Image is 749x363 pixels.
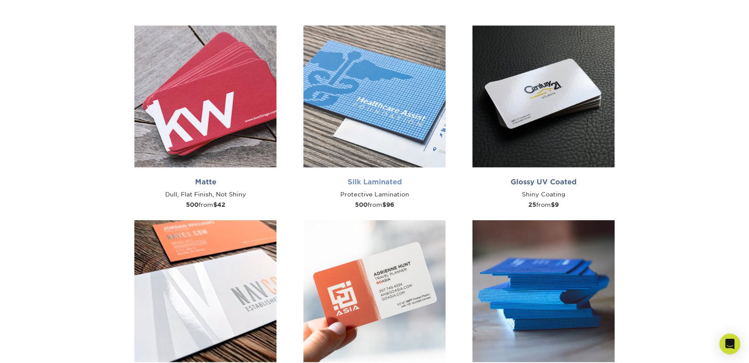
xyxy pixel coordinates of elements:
[355,201,394,208] span: from
[213,201,217,208] span: $
[134,26,277,167] img: Matte Business Cards
[217,201,225,208] span: 42
[134,178,277,186] h2: Matte
[472,178,615,186] h2: Glossy UV Coated
[355,201,368,208] b: 500
[551,201,555,208] span: $
[386,201,394,208] span: 96
[134,190,277,210] div: Dull, Flat Finish, Not Shiny
[472,26,615,167] img: Raised UV or Foil Business Cards
[186,201,199,208] b: 500
[127,26,283,210] a: Matte Dull, Flat Finish, Not Shiny 500from$42
[303,190,446,210] div: Protective Lamination
[382,201,386,208] span: $
[466,26,622,210] a: Glossy UV Coated Shiny Coating 25from$9
[472,220,615,362] img: Painted Edge Business Cards
[303,178,446,186] h2: Silk Laminated
[528,201,536,208] b: 25
[134,220,277,362] img: Velvet Business Cards
[720,334,740,354] div: Open Intercom Messenger
[528,201,559,208] span: from
[555,201,559,208] span: 9
[472,190,615,210] div: Shiny Coating
[303,220,446,362] img: Frosted Plastic Business Cards
[303,26,446,167] img: Silk Laminated Business Cards
[296,26,453,210] a: Silk Laminated Protective Lamination 500from$96
[186,201,225,208] span: from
